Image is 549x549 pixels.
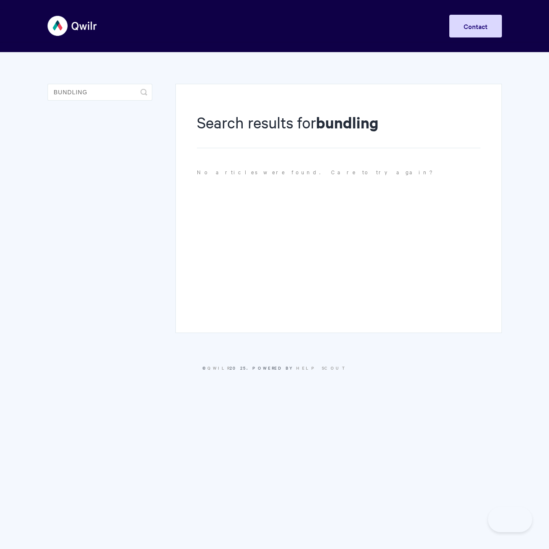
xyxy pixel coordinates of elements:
[296,365,347,371] a: Help Scout
[449,15,502,37] a: Contact
[197,168,480,177] p: No articles were found. Care to try again?
[48,84,152,101] input: Search
[48,364,502,372] p: © 2025.
[316,112,379,133] strong: bundling
[488,507,532,532] iframe: Toggle Customer Support
[207,365,230,371] a: Qwilr
[48,10,98,42] img: Qwilr Help Center
[252,365,347,371] span: Powered by
[197,112,480,148] h1: Search results for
